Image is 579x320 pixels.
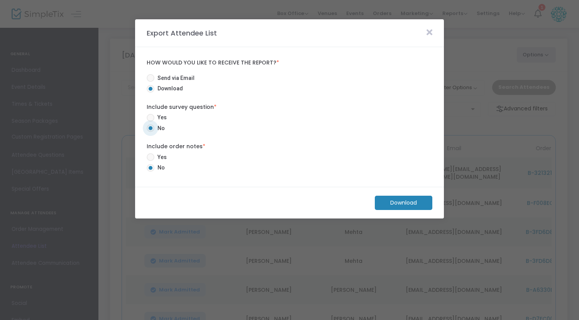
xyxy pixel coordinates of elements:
span: Download [154,85,183,93]
label: Include survey question [147,103,432,111]
span: No [154,124,165,132]
span: Send via Email [154,74,195,82]
label: Include order notes [147,142,432,151]
m-button: Download [375,196,432,210]
span: Yes [154,113,167,122]
m-panel-title: Export Attendee List [143,28,221,38]
m-panel-header: Export Attendee List [135,19,444,47]
span: Yes [154,153,167,161]
span: No [154,164,165,172]
label: How would you like to receive the report? [147,59,432,66]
